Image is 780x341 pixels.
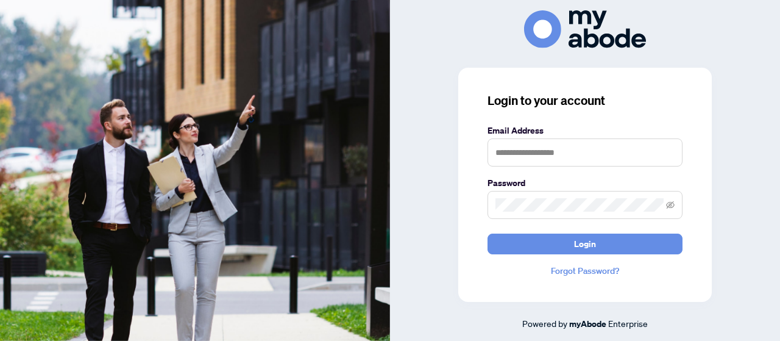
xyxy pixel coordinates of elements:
h3: Login to your account [487,92,682,109]
span: Powered by [522,318,567,329]
button: Login [487,234,682,254]
label: Email Address [487,124,682,137]
span: Enterprise [608,318,648,329]
img: ma-logo [524,10,646,48]
span: Login [574,234,596,254]
label: Password [487,176,682,190]
a: Forgot Password? [487,264,682,278]
a: myAbode [569,317,606,331]
span: eye-invisible [666,201,675,209]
